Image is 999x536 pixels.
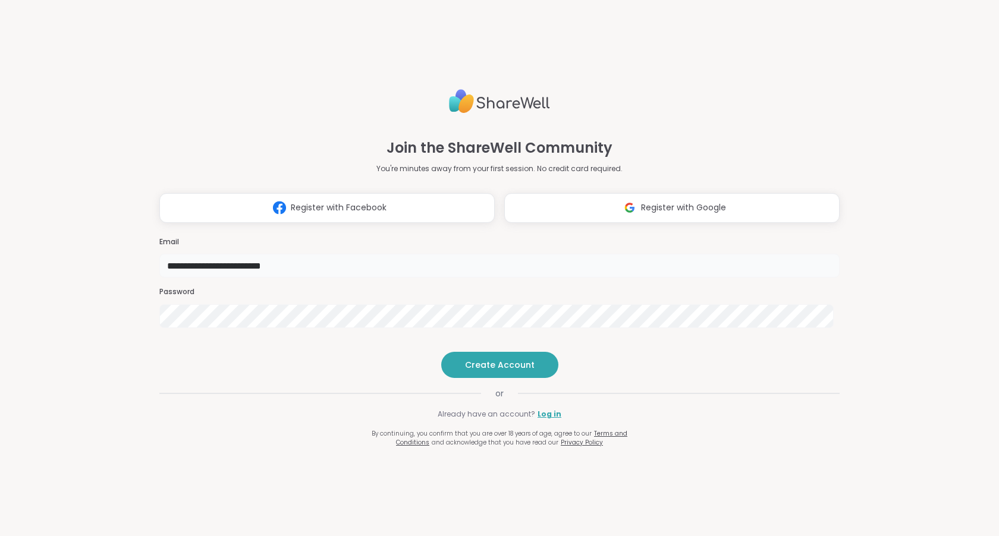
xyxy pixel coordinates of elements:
[465,359,535,371] span: Create Account
[432,438,558,447] span: and acknowledge that you have read our
[538,409,561,420] a: Log in
[641,201,726,214] span: Register with Google
[561,438,603,447] a: Privacy Policy
[268,197,291,219] img: ShareWell Logomark
[372,429,592,438] span: By continuing, you confirm that you are over 18 years of age, agree to our
[159,287,840,297] h3: Password
[481,387,518,399] span: or
[159,237,840,247] h3: Email
[159,193,495,223] button: Register with Facebook
[387,137,612,159] h1: Join the ShareWell Community
[396,429,627,447] a: Terms and Conditions
[504,193,840,223] button: Register with Google
[291,201,387,214] span: Register with Facebook
[376,163,623,174] p: You're minutes away from your first session. No credit card required.
[441,352,558,378] button: Create Account
[438,409,535,420] span: Already have an account?
[449,84,550,118] img: ShareWell Logo
[618,197,641,219] img: ShareWell Logomark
